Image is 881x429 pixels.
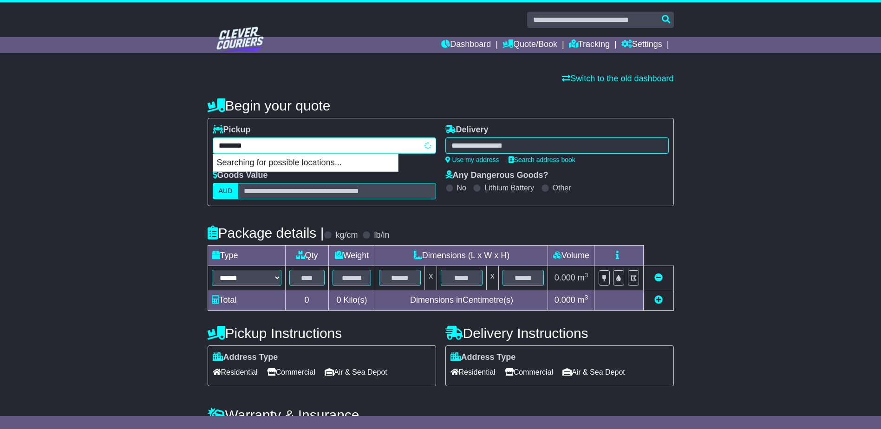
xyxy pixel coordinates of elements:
[505,365,553,379] span: Commercial
[208,246,285,266] td: Type
[213,365,258,379] span: Residential
[208,407,674,422] h4: Warranty & Insurance
[553,183,571,192] label: Other
[213,183,239,199] label: AUD
[445,156,499,163] a: Use my address
[621,37,662,53] a: Settings
[585,272,588,279] sup: 3
[548,246,594,266] td: Volume
[328,246,375,266] td: Weight
[555,273,575,282] span: 0.000
[328,290,375,311] td: Kilo(s)
[457,183,466,192] label: No
[445,170,548,181] label: Any Dangerous Goods?
[569,37,610,53] a: Tracking
[555,295,575,305] span: 0.000
[441,37,491,53] a: Dashboard
[285,290,328,311] td: 0
[425,266,437,290] td: x
[213,352,278,363] label: Address Type
[375,290,548,311] td: Dimensions in Centimetre(s)
[445,325,674,341] h4: Delivery Instructions
[208,225,324,240] h4: Package details |
[208,325,436,341] h4: Pickup Instructions
[578,295,588,305] span: m
[208,98,674,113] h4: Begin your quote
[450,352,516,363] label: Address Type
[213,154,398,172] p: Searching for possible locations...
[654,273,663,282] a: Remove this item
[502,37,557,53] a: Quote/Book
[208,290,285,311] td: Total
[585,294,588,301] sup: 3
[562,365,625,379] span: Air & Sea Depot
[654,295,663,305] a: Add new item
[374,230,389,240] label: lb/in
[213,137,436,154] typeahead: Please provide city
[486,266,498,290] td: x
[335,230,358,240] label: kg/cm
[375,246,548,266] td: Dimensions (L x W x H)
[213,125,251,135] label: Pickup
[445,125,489,135] label: Delivery
[213,170,268,181] label: Goods Value
[285,246,328,266] td: Qty
[578,273,588,282] span: m
[484,183,534,192] label: Lithium Battery
[325,365,387,379] span: Air & Sea Depot
[450,365,496,379] span: Residential
[562,74,673,83] a: Switch to the old dashboard
[267,365,315,379] span: Commercial
[509,156,575,163] a: Search address book
[336,295,341,305] span: 0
